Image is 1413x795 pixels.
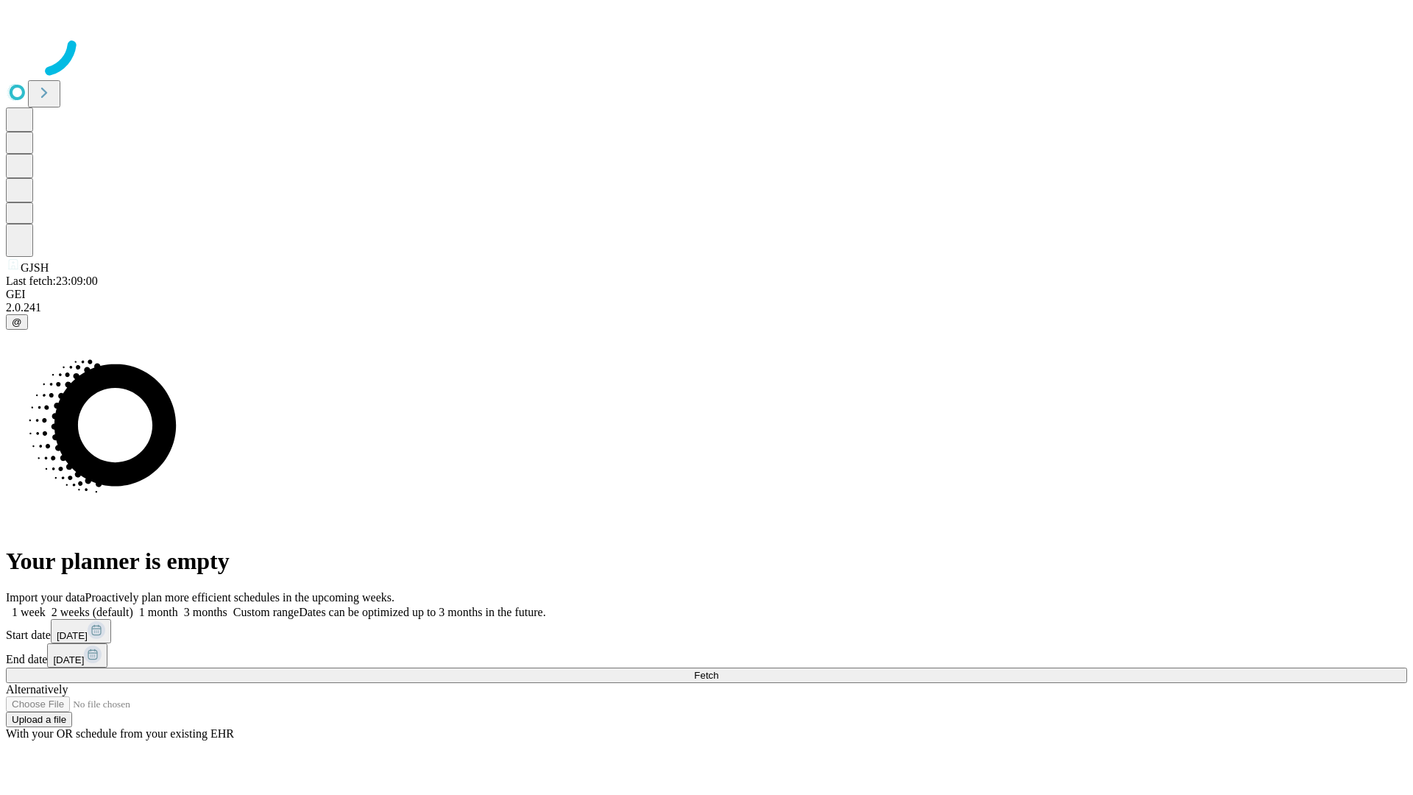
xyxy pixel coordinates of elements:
[47,643,107,668] button: [DATE]
[6,727,234,740] span: With your OR schedule from your existing EHR
[6,548,1407,575] h1: Your planner is empty
[139,606,178,618] span: 1 month
[12,606,46,618] span: 1 week
[52,606,133,618] span: 2 weeks (default)
[21,261,49,274] span: GJSH
[12,317,22,328] span: @
[6,643,1407,668] div: End date
[57,630,88,641] span: [DATE]
[184,606,227,618] span: 3 months
[85,591,394,604] span: Proactively plan more efficient schedules in the upcoming weeks.
[6,619,1407,643] div: Start date
[51,619,111,643] button: [DATE]
[299,606,545,618] span: Dates can be optimized up to 3 months in the future.
[6,712,72,727] button: Upload a file
[6,314,28,330] button: @
[694,670,718,681] span: Fetch
[6,668,1407,683] button: Fetch
[6,288,1407,301] div: GEI
[233,606,299,618] span: Custom range
[6,591,85,604] span: Import your data
[53,654,84,665] span: [DATE]
[6,683,68,696] span: Alternatively
[6,301,1407,314] div: 2.0.241
[6,275,98,287] span: Last fetch: 23:09:00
